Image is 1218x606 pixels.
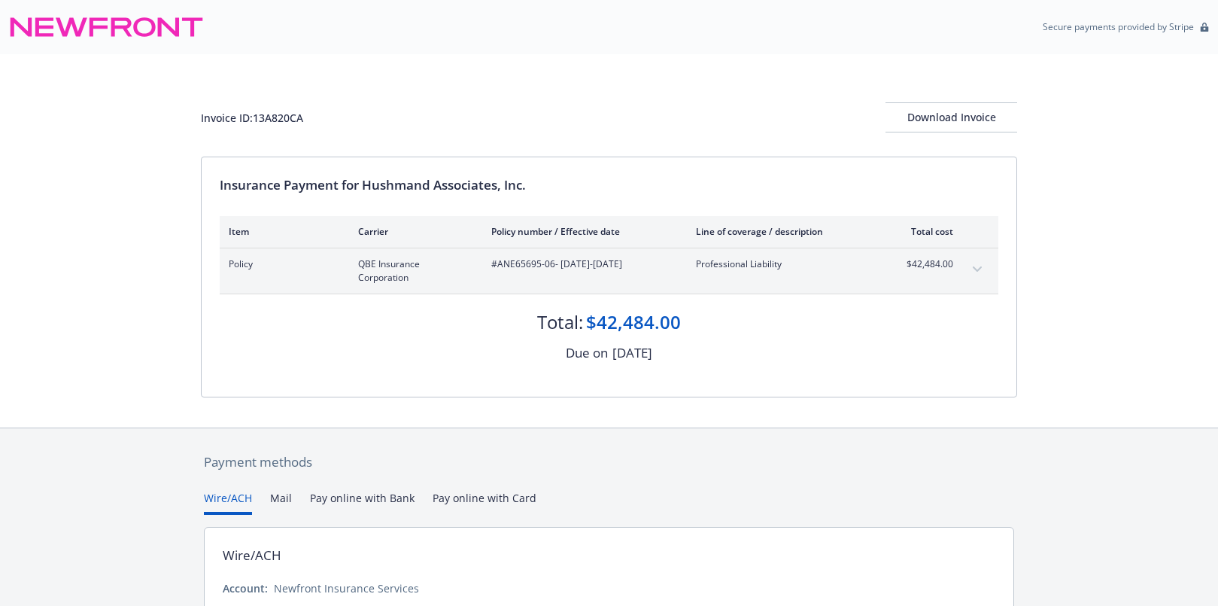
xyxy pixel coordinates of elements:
div: Newfront Insurance Services [274,580,419,596]
div: Total: [537,309,583,335]
div: Insurance Payment for Hushmand Associates, Inc. [220,175,998,195]
div: Total cost [897,225,953,238]
div: Item [229,225,334,238]
div: Invoice ID: 13A820CA [201,110,303,126]
span: Policy [229,257,334,271]
button: Pay online with Bank [310,490,415,515]
span: Professional Liability [696,257,873,271]
p: Secure payments provided by Stripe [1043,20,1194,33]
div: Account: [223,580,268,596]
button: Mail [270,490,292,515]
button: expand content [965,257,989,282]
button: Download Invoice [885,102,1017,132]
span: QBE Insurance Corporation [358,257,467,285]
span: $42,484.00 [897,257,953,271]
div: Wire/ACH [223,546,281,565]
div: Payment methods [204,452,1014,472]
div: Download Invoice [885,103,1017,132]
div: [DATE] [612,343,652,363]
span: #ANE65695-06 - [DATE]-[DATE] [491,257,672,271]
div: $42,484.00 [586,309,681,335]
button: Wire/ACH [204,490,252,515]
button: Pay online with Card [433,490,536,515]
div: Policy number / Effective date [491,225,672,238]
div: Line of coverage / description [696,225,873,238]
div: PolicyQBE Insurance Corporation#ANE65695-06- [DATE]-[DATE]Professional Liability$42,484.00expand ... [220,248,998,294]
div: Due on [566,343,608,363]
div: Carrier [358,225,467,238]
